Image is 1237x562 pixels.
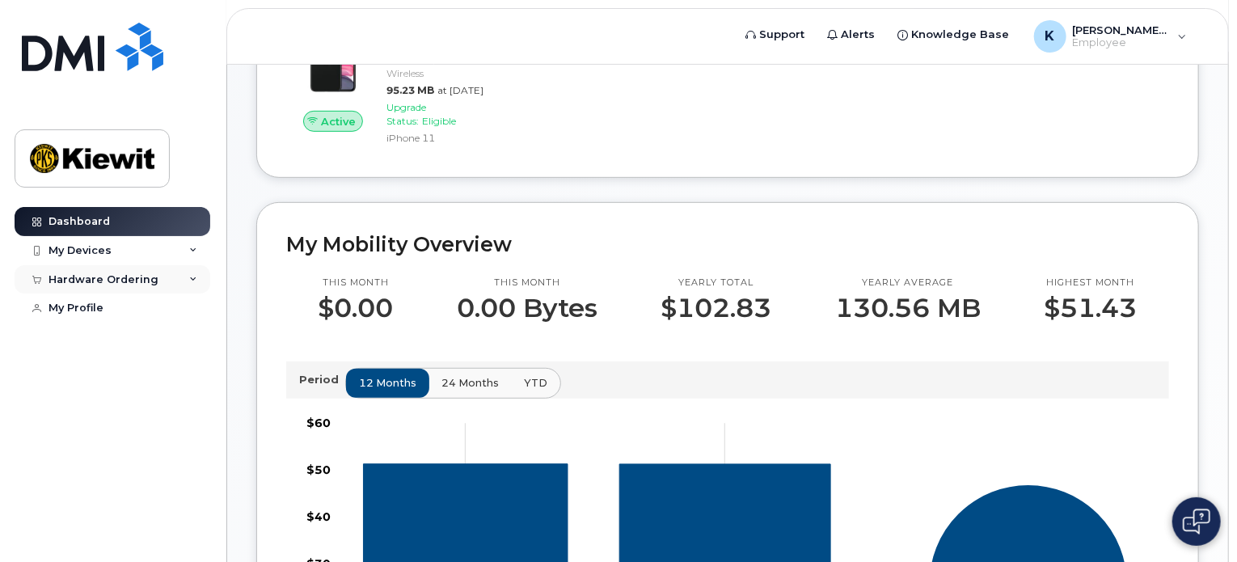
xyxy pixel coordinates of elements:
a: Alerts [817,19,887,51]
div: iPhone 11 [386,131,486,145]
div: Carrier: Verizon Wireless [386,53,486,80]
span: Knowledge Base [912,27,1010,43]
p: $102.83 [661,294,771,323]
span: Employee [1073,36,1170,49]
p: 0.00 Bytes [457,294,597,323]
span: Active [321,114,356,129]
p: This month [318,277,393,289]
p: $51.43 [1045,294,1138,323]
span: 95.23 MB [386,84,434,96]
span: Support [760,27,805,43]
p: 130.56 MB [835,294,981,323]
tspan: $50 [306,463,331,477]
a: Support [735,19,817,51]
span: at [DATE] [437,84,483,96]
p: $0.00 [318,294,393,323]
a: Knowledge Base [887,19,1021,51]
p: Yearly total [661,277,771,289]
span: 24 months [441,375,499,391]
p: Highest month [1045,277,1138,289]
p: Yearly average [835,277,981,289]
tspan: $40 [306,509,331,524]
span: YTD [524,375,547,391]
tspan: $60 [306,415,331,429]
div: Katherine.Wilson [1023,20,1198,53]
span: Alerts [842,27,876,43]
span: Upgrade Status: [386,101,426,127]
a: Active[PERSON_NAME][PHONE_NUMBER]Carrier: Verizon Wireless95.23 MBat [DATE]Upgrade Status:Eligibl... [286,19,492,148]
span: Eligible [422,115,456,127]
p: This month [457,277,597,289]
img: Open chat [1183,509,1210,535]
span: [PERSON_NAME].[PERSON_NAME] [1073,23,1170,36]
span: K [1045,27,1055,46]
p: Period [299,372,345,387]
h2: My Mobility Overview [286,232,1169,256]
